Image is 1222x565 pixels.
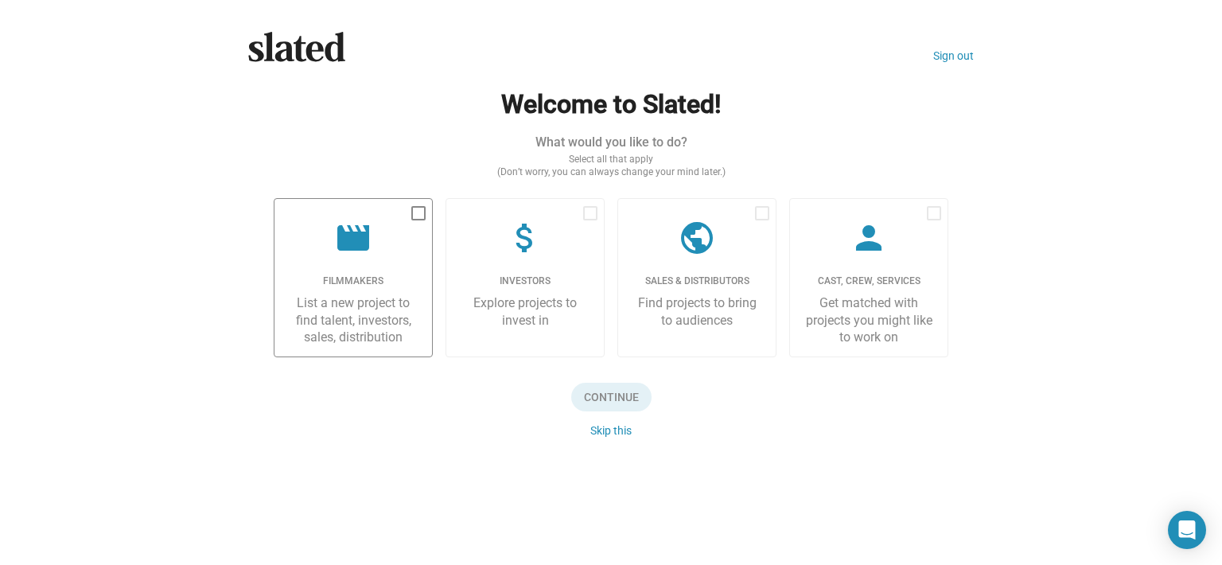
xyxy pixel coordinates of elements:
span: Continue [571,383,652,411]
button: Cancel investor application [590,424,632,437]
div: Find projects to bring to audiences [631,294,763,329]
a: Sign out [933,49,974,62]
div: Select all that apply (Don’t worry, you can always change your mind later.) [274,154,948,179]
mat-icon: attach_money [506,219,544,257]
mat-icon: person [850,219,888,257]
mat-icon: movie [334,219,372,257]
div: Cast, Crew, Services [803,275,935,288]
mat-icon: public [678,219,716,257]
div: Investors [459,275,591,288]
div: Open Intercom Messenger [1168,511,1206,549]
div: Sales & Distributors [631,275,763,288]
div: Explore projects to invest in [459,294,591,329]
h2: Welcome to Slated! [274,88,948,122]
div: Filmmakers [287,275,419,288]
div: List a new project to find talent, investors, sales, distribution [287,294,419,345]
div: Get matched with projects you might like to work on [803,294,935,345]
div: What would you like to do? [274,134,948,150]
